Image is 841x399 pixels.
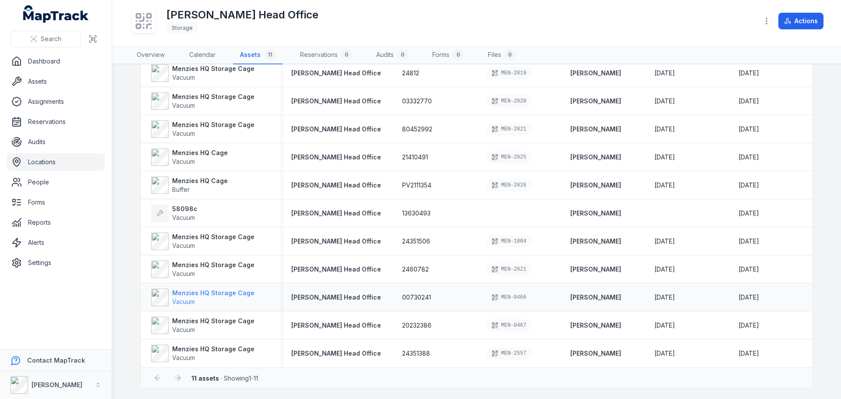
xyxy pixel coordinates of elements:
[172,242,195,249] span: Vacuum
[570,125,621,134] strong: [PERSON_NAME]
[654,125,675,133] span: [DATE]
[172,317,254,325] strong: Menzies HQ Storage Cage
[654,237,675,246] time: 8/19/2025, 12:00:00 AM
[654,350,675,357] span: [DATE]
[291,181,381,190] a: [PERSON_NAME] Head Office
[654,265,675,273] span: [DATE]
[402,125,432,134] span: 80452992
[402,209,431,218] span: 13630493
[570,97,621,106] a: [PERSON_NAME]
[172,233,254,241] strong: Menzies HQ Storage Cage
[570,293,621,302] strong: [PERSON_NAME]
[151,64,254,82] a: Menzies HQ Storage CageVacuum
[233,46,283,64] a: Assets11
[27,357,85,364] strong: Contact MapTrack
[7,53,105,70] a: Dashboard
[486,95,532,107] div: MEN-2020
[291,350,381,357] span: [PERSON_NAME] Head Office
[402,153,428,162] span: 21410491
[739,265,759,273] span: [DATE]
[654,153,675,161] span: [DATE]
[293,46,359,64] a: Reservations0
[264,49,276,60] div: 11
[402,181,431,190] span: PV2111354
[7,254,105,272] a: Settings
[739,293,759,302] time: 2/19/2026, 12:00:00 AM
[739,293,759,301] span: [DATE]
[130,46,172,64] a: Overview
[166,8,318,22] h1: [PERSON_NAME] Head Office
[739,125,759,133] span: [DATE]
[739,265,759,274] time: 2/19/2026, 11:00:00 AM
[486,347,532,360] div: MEN-2557
[654,97,675,106] time: 8/19/2025, 12:00:00 AM
[41,35,61,43] span: Search
[172,270,195,277] span: Vacuum
[486,291,532,304] div: MEN-0466
[172,298,195,305] span: Vacuum
[570,321,621,330] a: [PERSON_NAME]
[654,125,675,134] time: 8/19/2025, 12:00:00 AM
[654,153,675,162] time: 8/19/2025, 12:00:00 AM
[505,49,515,60] div: 0
[7,73,105,90] a: Assets
[291,181,381,189] span: [PERSON_NAME] Head Office
[402,293,431,302] span: 00730241
[402,349,430,358] span: 24351388
[291,349,381,358] a: [PERSON_NAME] Head Office
[654,237,675,245] span: [DATE]
[486,319,532,332] div: MEN-0467
[172,345,254,353] strong: Menzies HQ Storage Cage
[7,133,105,151] a: Audits
[570,349,621,358] a: [PERSON_NAME]
[172,102,195,109] span: Vacuum
[453,49,463,60] div: 0
[172,214,195,221] span: Vacuum
[172,92,254,101] strong: Menzies HQ Storage Cage
[739,237,759,245] span: [DATE]
[654,321,675,330] time: 8/19/2025, 12:00:00 AM
[291,97,381,106] a: [PERSON_NAME] Head Office
[172,177,228,185] strong: Menzies HQ Cage
[172,289,254,297] strong: Menzies HQ Storage Cage
[291,125,381,133] span: [PERSON_NAME] Head Office
[402,69,419,78] span: 24812
[151,233,254,250] a: Menzies HQ Storage CageVacuum
[151,148,228,166] a: Menzies HQ CageVacuum
[291,237,381,245] span: [PERSON_NAME] Head Office
[486,151,532,163] div: MEN-2025
[172,205,198,213] strong: 58098c
[402,265,429,274] span: 2460782
[7,173,105,191] a: People
[172,186,190,193] span: Buffer
[402,237,430,246] span: 24351506
[570,209,621,218] a: [PERSON_NAME]
[739,321,759,329] span: [DATE]
[151,345,254,362] a: Menzies HQ Storage CageVacuum
[7,113,105,131] a: Reservations
[291,209,381,217] span: [PERSON_NAME] Head Office
[402,97,432,106] span: 03332770
[291,209,381,218] a: [PERSON_NAME] Head Office
[11,31,81,47] button: Search
[172,158,195,165] span: Vacuum
[654,321,675,329] span: [DATE]
[486,263,532,275] div: MEN-2621
[172,130,195,137] span: Vacuum
[172,120,254,129] strong: Menzies HQ Storage Cage
[570,181,621,190] strong: [PERSON_NAME]
[739,69,759,78] time: 2/19/2026, 12:00:00 AM
[291,69,381,77] span: [PERSON_NAME] Head Office
[7,153,105,171] a: Locations
[486,179,532,191] div: MEN-2026
[166,22,198,34] div: Storage
[425,46,470,64] a: Forms0
[570,69,621,78] strong: [PERSON_NAME]
[739,69,759,77] span: [DATE]
[654,181,675,190] time: 8/19/2025, 12:00:00 AM
[570,237,621,246] strong: [PERSON_NAME]
[486,67,532,79] div: MEN-2019
[739,349,759,358] time: 2/19/2026, 10:00:00 AM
